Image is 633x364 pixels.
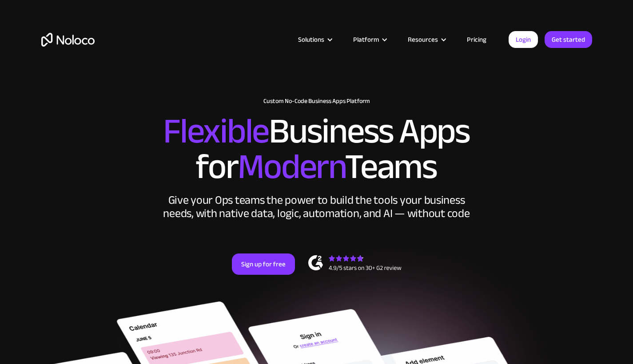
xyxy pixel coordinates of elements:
[509,31,538,48] a: Login
[41,114,592,185] h2: Business Apps for Teams
[545,31,592,48] a: Get started
[161,194,472,220] div: Give your Ops teams the power to build the tools your business needs, with native data, logic, au...
[41,98,592,105] h1: Custom No-Code Business Apps Platform
[163,98,269,164] span: Flexible
[287,34,342,45] div: Solutions
[456,34,498,45] a: Pricing
[232,253,295,275] a: Sign up for free
[238,134,345,200] span: Modern
[342,34,397,45] div: Platform
[353,34,379,45] div: Platform
[408,34,438,45] div: Resources
[298,34,324,45] div: Solutions
[41,33,95,47] a: home
[397,34,456,45] div: Resources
